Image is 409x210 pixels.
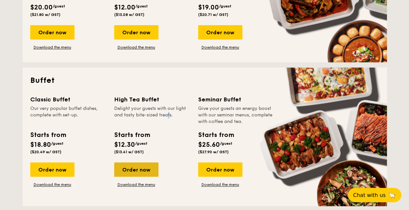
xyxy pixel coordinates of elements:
[30,75,379,86] h2: Buffet
[114,12,144,17] span: ($13.08 w/ GST)
[198,25,242,39] div: Order now
[348,188,401,202] button: Chat with us🦙
[114,4,135,11] span: $12.00
[198,105,274,125] div: Give your guests an energy boost with our seminar menus, complete with coffee and tea.
[198,130,234,140] div: Starts from
[135,141,147,146] span: /guest
[114,130,150,140] div: Starts from
[198,4,219,11] span: $19.00
[135,4,148,8] span: /guest
[30,12,61,17] span: ($21.80 w/ GST)
[30,141,51,149] span: $18.80
[30,25,75,39] div: Order now
[198,150,229,154] span: ($27.90 w/ GST)
[114,105,190,125] div: Delight your guests with our light and tasty bite-sized treats.
[30,105,106,125] div: Our very popular buffet dishes, complete with set-up.
[114,95,190,104] div: High Tea Buffet
[114,162,158,177] div: Order now
[114,45,158,50] a: Download the menu
[198,45,242,50] a: Download the menu
[30,4,53,11] span: $20.00
[388,191,396,199] span: 🦙
[198,141,220,149] span: $25.60
[198,182,242,187] a: Download the menu
[30,45,75,50] a: Download the menu
[353,192,386,198] span: Chat with us
[198,162,242,177] div: Order now
[30,182,75,187] a: Download the menu
[219,4,231,8] span: /guest
[53,4,65,8] span: /guest
[114,150,144,154] span: ($13.41 w/ GST)
[114,25,158,39] div: Order now
[30,162,75,177] div: Order now
[114,182,158,187] a: Download the menu
[30,130,66,140] div: Starts from
[198,95,274,104] div: Seminar Buffet
[51,141,63,146] span: /guest
[114,141,135,149] span: $12.30
[30,95,106,104] div: Classic Buffet
[220,141,232,146] span: /guest
[198,12,228,17] span: ($20.71 w/ GST)
[30,150,61,154] span: ($20.49 w/ GST)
